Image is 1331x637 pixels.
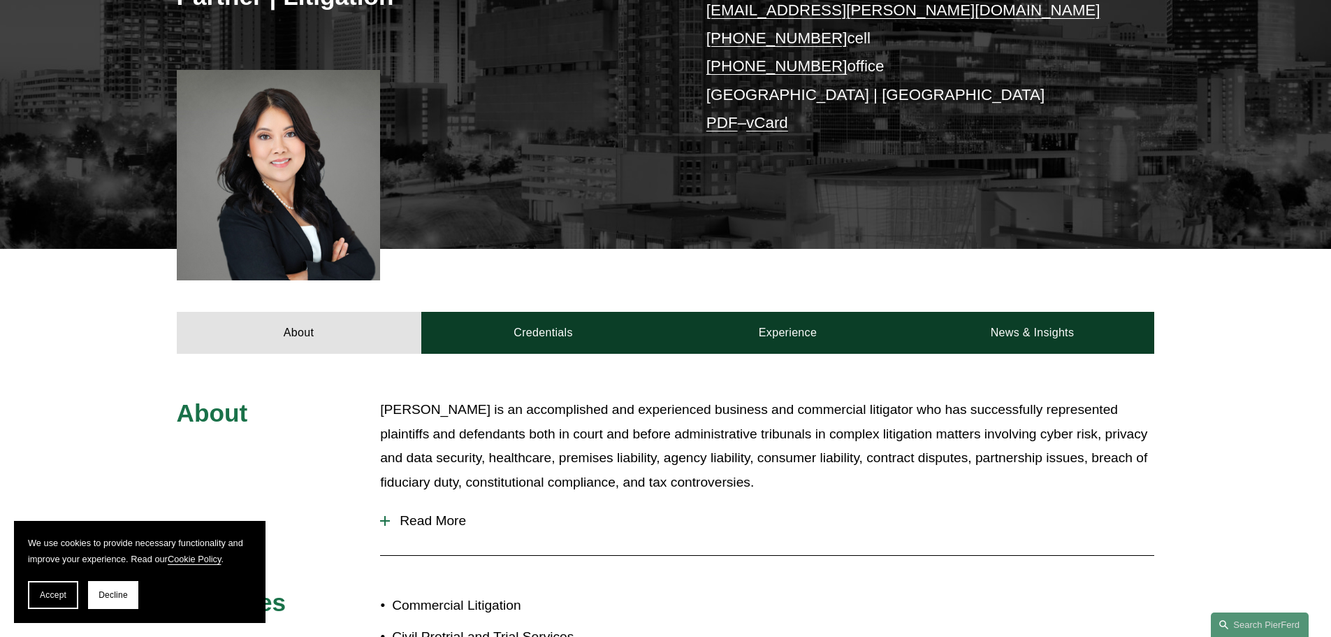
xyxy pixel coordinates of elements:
section: Cookie banner [14,521,266,623]
a: Cookie Policy [168,554,221,564]
p: [PERSON_NAME] is an accomplished and experienced business and commercial litigator who has succes... [380,398,1154,494]
button: Decline [88,581,138,609]
a: Experience [666,312,910,354]
a: vCard [746,114,788,131]
a: News & Insights [910,312,1154,354]
p: We use cookies to provide necessary functionality and improve your experience. Read our . [28,535,252,567]
button: Accept [28,581,78,609]
span: Read More [390,513,1154,529]
a: About [177,312,421,354]
span: Accept [40,590,66,600]
span: About [177,399,248,427]
a: Search this site [1211,613,1309,637]
p: Commercial Litigation [392,594,665,618]
a: [PHONE_NUMBER] [706,29,848,47]
a: [PHONE_NUMBER] [706,57,848,75]
a: PDF [706,114,738,131]
a: [EMAIL_ADDRESS][PERSON_NAME][DOMAIN_NAME] [706,1,1100,19]
button: Read More [380,503,1154,539]
span: Decline [99,590,128,600]
a: Credentials [421,312,666,354]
